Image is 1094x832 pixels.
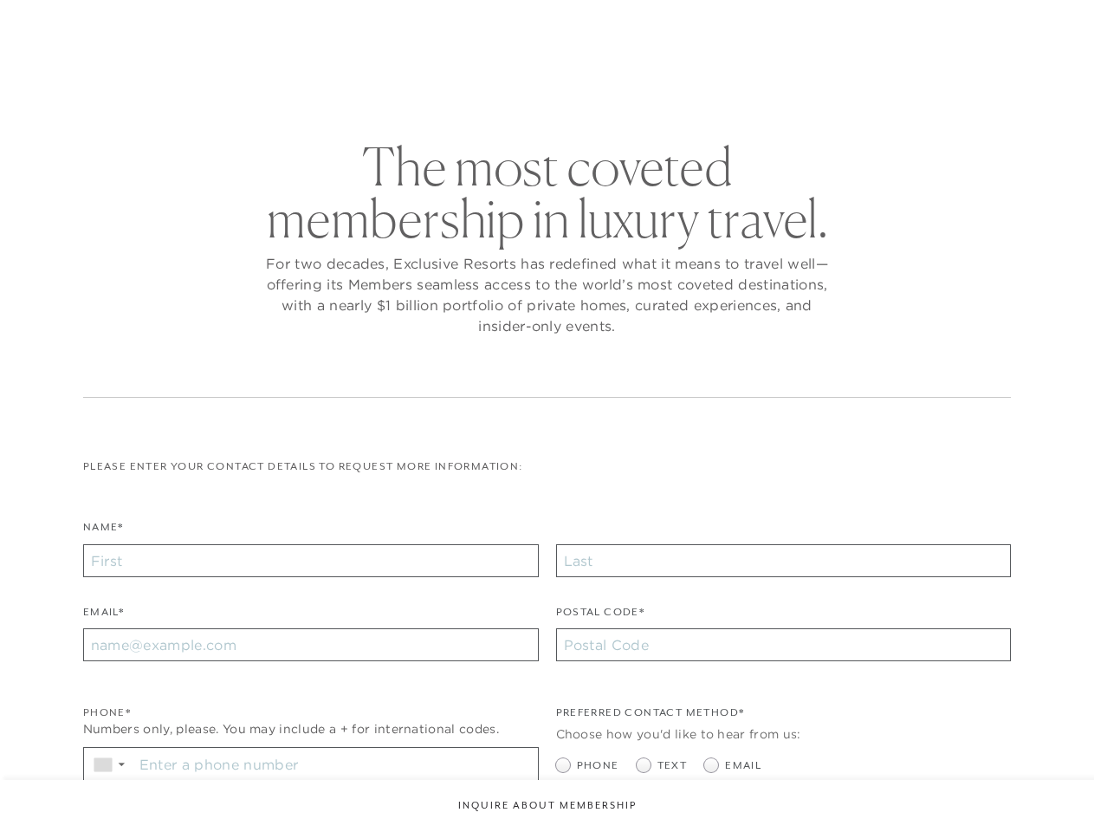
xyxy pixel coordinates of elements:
label: Email* [83,604,124,629]
span: ▼ [116,759,127,770]
button: Open navigation [1026,21,1048,33]
div: Numbers only, please. You may include a + for international codes. [83,720,539,738]
span: Email [725,757,761,774]
input: name@example.com [83,628,539,661]
div: Phone* [83,705,539,721]
input: First [83,544,539,577]
p: For two decades, Exclusive Resorts has redefined what it means to travel well—offering its Member... [262,253,833,336]
div: Country Code Selector [84,748,133,781]
input: Enter a phone number [133,748,538,781]
label: Postal Code* [556,604,645,629]
span: Phone [577,757,619,774]
legend: Preferred Contact Method* [556,705,745,730]
p: Please enter your contact details to request more information: [83,458,1011,475]
span: Text [657,757,688,774]
div: Choose how you'd like to hear from us: [556,725,1012,744]
input: Postal Code [556,628,1012,661]
label: Name* [83,519,124,544]
input: Last [556,544,1012,577]
h2: The most coveted membership in luxury travel. [262,140,833,244]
